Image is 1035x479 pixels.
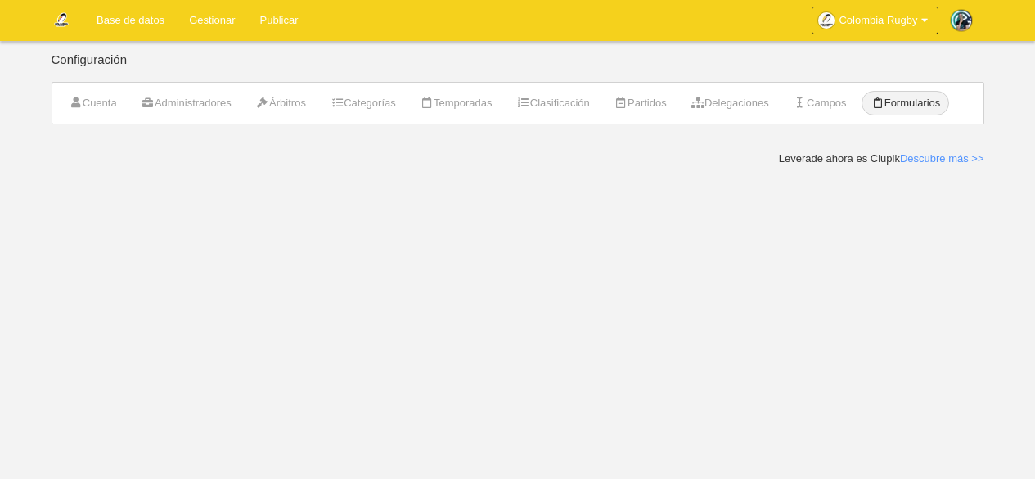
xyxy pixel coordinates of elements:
a: Colombia Rugby [812,7,938,34]
span: Colombia Rugby [839,12,917,29]
img: PaoBqShlDZri.30x30.jpg [951,10,972,31]
img: Oanpu9v8aySI.30x30.jpg [818,12,835,29]
div: Leverade ahora es Clupik [779,151,984,166]
a: Clasificación [508,91,599,115]
a: Campos [785,91,856,115]
a: Delegaciones [682,91,778,115]
div: Configuración [52,53,984,82]
a: Cuenta [61,91,126,115]
a: Categorías [322,91,405,115]
a: Temporadas [412,91,502,115]
a: Formularios [862,91,949,115]
a: Descubre más >> [900,152,984,165]
a: Árbitros [247,91,315,115]
img: Colombia Rugby [52,10,71,29]
a: Administradores [133,91,241,115]
a: Partidos [605,91,676,115]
